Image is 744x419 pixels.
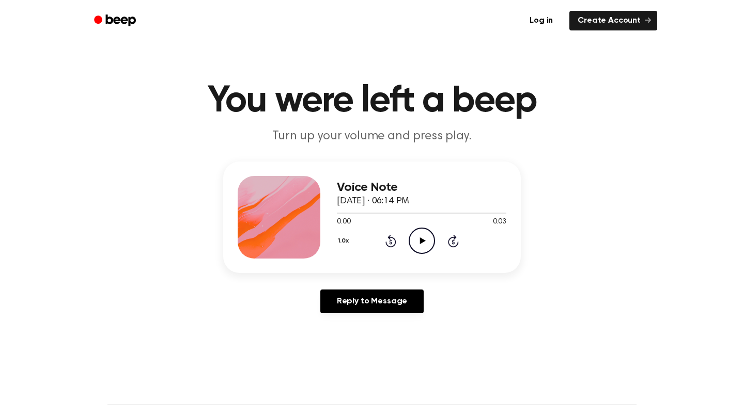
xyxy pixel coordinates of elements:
[107,83,637,120] h1: You were left a beep
[337,217,350,228] span: 0:00
[569,11,657,30] a: Create Account
[87,11,145,31] a: Beep
[337,197,409,206] span: [DATE] · 06:14 PM
[174,128,570,145] p: Turn up your volume and press play.
[337,232,352,250] button: 1.0x
[337,181,506,195] h3: Voice Note
[519,9,563,33] a: Log in
[493,217,506,228] span: 0:03
[320,289,424,313] a: Reply to Message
